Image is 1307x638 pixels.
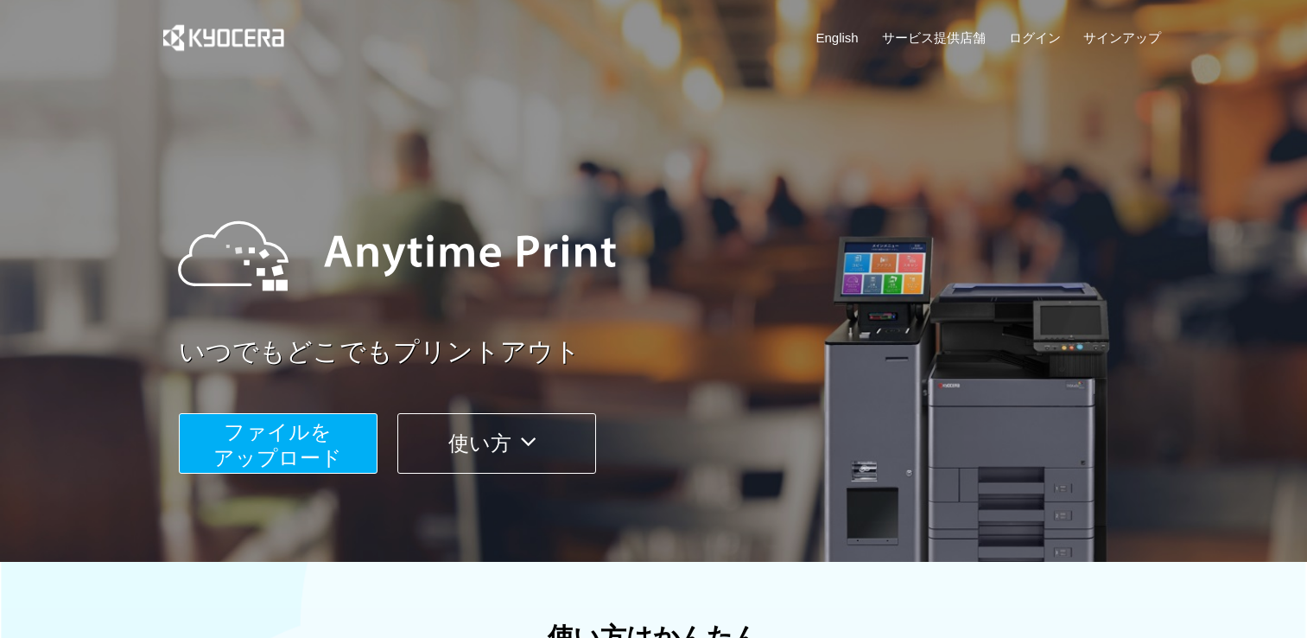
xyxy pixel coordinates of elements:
[1009,29,1061,47] a: ログイン
[213,420,342,469] span: ファイルを ​​アップロード
[397,413,596,474] button: 使い方
[179,413,378,474] button: ファイルを​​アップロード
[1083,29,1161,47] a: サインアップ
[816,29,859,47] a: English
[179,334,1172,371] a: いつでもどこでもプリントアウト
[882,29,986,47] a: サービス提供店舗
